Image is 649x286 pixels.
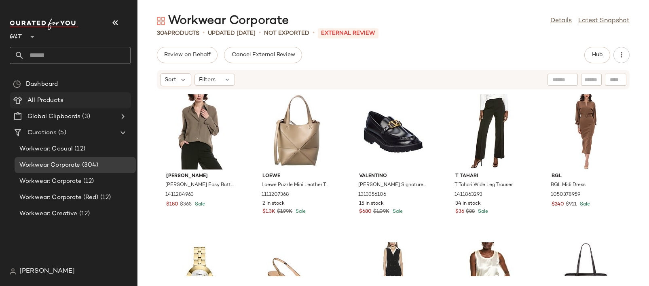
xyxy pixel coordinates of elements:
[313,28,315,38] span: •
[318,28,378,38] p: External REVIEW
[466,208,475,216] span: $88
[391,209,403,214] span: Sale
[449,94,531,169] img: 1411863293_RLLATH.jpg
[164,52,211,58] span: Review on Behalf
[19,144,73,154] span: Workwear: Casual
[359,208,372,216] span: $680
[551,182,586,189] span: BGL Midi Dress
[584,47,610,63] button: Hub
[160,94,241,169] img: 1411284963_RLLATH.jpg
[165,191,194,199] span: 1411284963
[19,267,75,276] span: [PERSON_NAME]
[551,191,580,199] span: 1050378959
[455,191,482,199] span: 1411863293
[10,268,16,275] img: svg%3e
[277,208,292,216] span: $1.99K
[199,76,216,84] span: Filters
[231,52,295,58] span: Cancel External Review
[99,193,111,202] span: (12)
[27,96,63,105] span: All Products
[10,19,78,30] img: cfy_white_logo.C9jOOHJF.svg
[80,161,99,170] span: (304)
[256,94,338,169] img: 1111207368_RLLATH.jpg
[259,28,261,38] span: •
[19,177,82,186] span: Workwear: Corporate
[166,201,178,208] span: $180
[157,47,218,63] button: Review on Behalf
[157,30,168,36] span: 304
[353,94,434,169] img: 1313356106_RLLATH.jpg
[476,209,488,214] span: Sale
[550,16,572,26] a: Details
[262,200,285,208] span: 2 in stock
[455,173,524,180] span: T Tahari
[224,47,302,63] button: Cancel External Review
[455,208,464,216] span: $36
[552,201,564,208] span: $240
[358,191,386,199] span: 1313356106
[165,76,176,84] span: Sort
[552,173,620,180] span: BGL
[262,182,330,189] span: Loewe Puzzle Mini Leather Tote
[373,208,389,216] span: $1.09K
[82,177,94,186] span: (12)
[26,80,58,89] span: Dashboard
[73,144,85,154] span: (12)
[358,182,427,189] span: [PERSON_NAME] Signature Leather Loafer
[166,173,235,180] span: [PERSON_NAME]
[545,94,627,169] img: 1050378959_RLLATH.jpg
[455,200,481,208] span: 34 in stock
[80,112,90,121] span: (3)
[19,209,78,218] span: Workwear: Creative
[208,29,256,38] p: updated [DATE]
[294,209,306,214] span: Sale
[359,173,428,180] span: Valentino
[203,28,205,38] span: •
[359,200,384,208] span: 15 in stock
[165,182,234,189] span: [PERSON_NAME] Easy Button Blouse
[264,29,309,38] p: Not Exported
[157,17,165,25] img: svg%3e
[566,201,577,208] span: $911
[592,52,603,58] span: Hub
[578,16,630,26] a: Latest Snapshot
[180,201,192,208] span: $365
[157,13,289,29] div: Workwear Corporate
[13,80,21,88] img: svg%3e
[19,193,99,202] span: Workwear: Corporate (Red)
[19,161,80,170] span: Workwear Corporate
[578,202,590,207] span: Sale
[27,112,80,121] span: Global Clipboards
[262,208,275,216] span: $1.3K
[10,28,23,42] span: Gilt
[262,191,289,199] span: 1111207368
[78,209,90,218] span: (12)
[262,173,331,180] span: Loewe
[27,128,57,138] span: Curations
[157,29,199,38] div: Products
[455,182,513,189] span: T Tahari Wide Leg Trouser
[193,202,205,207] span: Sale
[57,128,66,138] span: (5)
